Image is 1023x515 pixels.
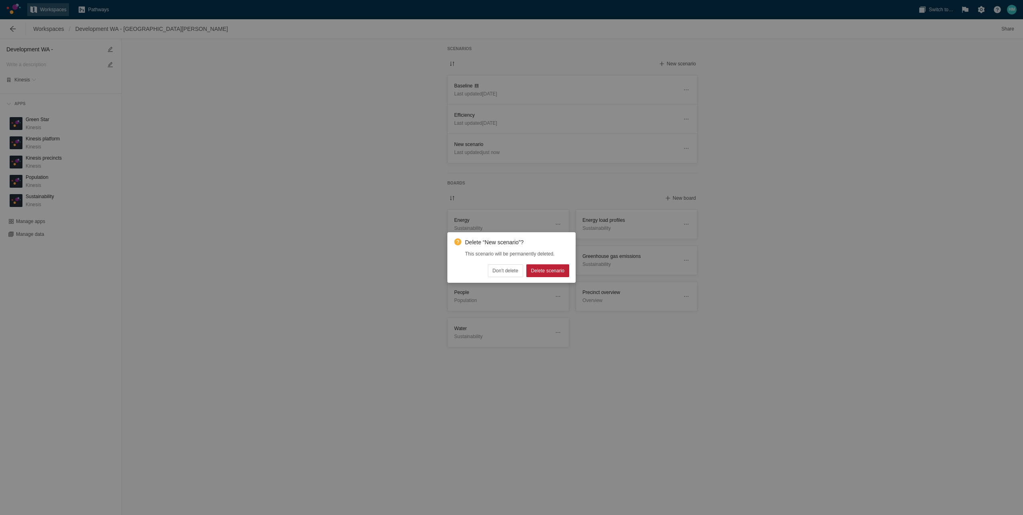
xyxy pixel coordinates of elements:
[465,250,569,258] div: This scenario will be permanently deleted.
[531,267,564,275] span: Delete scenario
[465,238,569,247] h3: Delete “New scenario”?
[493,267,518,275] span: Don’t delete
[526,264,569,277] button: Delete scenario
[488,264,523,277] button: Don’t delete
